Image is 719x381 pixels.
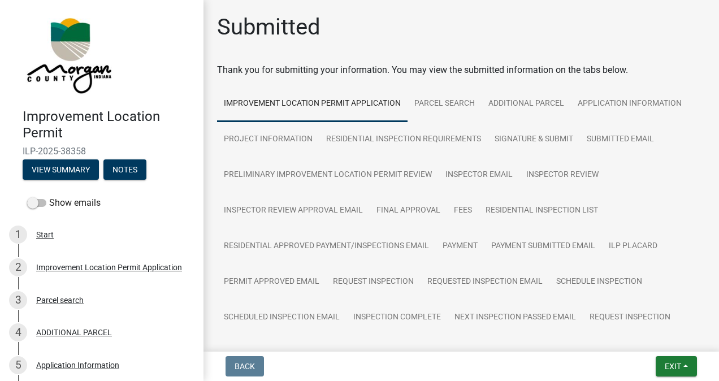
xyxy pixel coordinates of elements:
[439,157,519,193] a: Inspector Email
[571,86,688,122] a: Application Information
[436,228,484,265] a: Payment
[217,335,346,371] a: Requested Inspection Email
[482,86,571,122] a: ADDITIONAL PARCEL
[421,264,549,300] a: Requested Inspection Email
[445,335,575,371] a: Scheduled Inspection Email
[346,335,445,371] a: Schedule Inspection
[226,356,264,376] button: Back
[326,264,421,300] a: Request Inspection
[235,362,255,371] span: Back
[217,86,408,122] a: Improvement Location Permit Application
[448,300,583,336] a: Next Inspection Passed Email
[9,226,27,244] div: 1
[370,193,447,229] a: Final Approval
[36,361,119,369] div: Application Information
[36,263,182,271] div: Improvement Location Permit Application
[319,122,488,158] a: Residential Inspection Requirements
[217,300,346,336] a: Scheduled Inspection Email
[9,258,27,276] div: 2
[36,296,84,304] div: Parcel search
[103,159,146,180] button: Notes
[580,122,661,158] a: Submitted Email
[217,63,705,77] div: Thank you for submitting your information. You may view the submitted information on the tabs below.
[36,231,54,239] div: Start
[447,193,479,229] a: Fees
[484,228,602,265] a: Payment Submitted Email
[217,122,319,158] a: Project Information
[9,291,27,309] div: 3
[217,193,370,229] a: Inspector Review Approval Email
[217,228,436,265] a: Residential Approved Payment/Inspections Email
[488,122,580,158] a: Signature & Submit
[549,264,649,300] a: Schedule Inspection
[23,12,114,97] img: Morgan County, Indiana
[9,323,27,341] div: 4
[217,264,326,300] a: Permit Approved Email
[103,166,146,175] wm-modal-confirm: Notes
[9,356,27,374] div: 5
[27,196,101,210] label: Show emails
[519,157,605,193] a: Inspector Review
[217,14,320,41] h1: Submitted
[346,300,448,336] a: Inspection Complete
[23,146,181,157] span: ILP-2025-38358
[575,335,676,371] a: Inspection Complete
[23,166,99,175] wm-modal-confirm: Summary
[583,300,677,336] a: Request Inspection
[36,328,112,336] div: ADDITIONAL PARCEL
[23,109,194,141] h4: Improvement Location Permit
[665,362,681,371] span: Exit
[602,228,664,265] a: ILP Placard
[479,193,605,229] a: Residential Inspection List
[656,356,697,376] button: Exit
[408,86,482,122] a: Parcel search
[217,157,439,193] a: Preliminary Improvement Location Permit Review
[23,159,99,180] button: View Summary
